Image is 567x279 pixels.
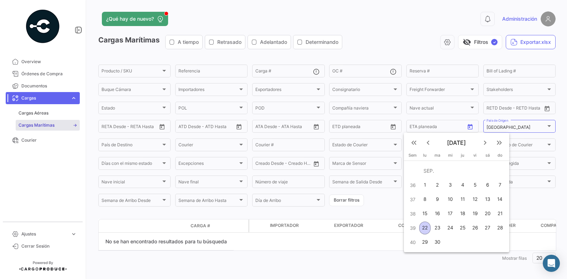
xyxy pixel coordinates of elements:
span: vi [473,153,477,158]
div: 7 [494,179,506,192]
button: 9 de septiembre de 2025 [431,192,444,207]
button: 30 de septiembre de 2025 [431,235,444,249]
mat-icon: keyboard_arrow_left [424,138,432,147]
button: 3 de septiembre de 2025 [444,178,456,192]
div: 11 [457,193,468,206]
div: 5 [469,179,480,192]
div: 3 [444,179,456,192]
button: 4 de septiembre de 2025 [457,178,469,192]
div: 14 [494,193,506,206]
div: 15 [419,207,430,220]
div: 24 [444,222,456,234]
td: SEP. [419,164,506,178]
button: 27 de septiembre de 2025 [481,221,494,235]
button: 1 de septiembre de 2025 [419,178,431,192]
div: 22 [419,222,430,234]
button: 15 de septiembre de 2025 [419,207,431,221]
div: 13 [482,193,493,206]
button: 23 de septiembre de 2025 [431,221,444,235]
td: 38 [407,207,419,221]
div: 8 [419,193,430,206]
td: 36 [407,178,419,192]
div: 6 [482,179,493,192]
button: 17 de septiembre de 2025 [444,207,456,221]
button: 18 de septiembre de 2025 [457,207,469,221]
button: 6 de septiembre de 2025 [481,178,494,192]
button: 24 de septiembre de 2025 [444,221,456,235]
button: 25 de septiembre de 2025 [457,221,469,235]
div: 10 [444,193,456,206]
span: sá [485,153,490,158]
button: 22 de septiembre de 2025 [419,221,431,235]
span: mi [448,153,453,158]
div: 17 [444,207,456,220]
div: 16 [432,207,443,220]
button: 21 de septiembre de 2025 [494,207,506,221]
span: [DATE] [435,139,478,146]
button: 5 de septiembre de 2025 [469,178,481,192]
div: 21 [494,207,506,220]
mat-icon: keyboard_arrow_right [481,138,489,147]
button: 2 de septiembre de 2025 [431,178,444,192]
span: ju [461,153,464,158]
button: 12 de septiembre de 2025 [469,192,481,207]
span: do [498,153,503,158]
div: Abrir Intercom Messenger [543,255,560,272]
div: 20 [482,207,493,220]
button: 8 de septiembre de 2025 [419,192,431,207]
td: 40 [407,235,419,249]
button: 20 de septiembre de 2025 [481,207,494,221]
div: 19 [469,207,480,220]
th: Sem [407,153,419,161]
div: 4 [457,179,468,192]
div: 27 [482,222,493,234]
button: 11 de septiembre de 2025 [457,192,469,207]
td: 39 [407,221,419,235]
div: 9 [432,193,443,206]
div: 1 [419,179,430,192]
button: 13 de septiembre de 2025 [481,192,494,207]
div: 26 [469,222,480,234]
button: 28 de septiembre de 2025 [494,221,506,235]
div: 12 [469,193,480,206]
div: 25 [457,222,468,234]
button: 26 de septiembre de 2025 [469,221,481,235]
span: ma [435,153,440,158]
mat-icon: keyboard_double_arrow_left [410,138,418,147]
span: lu [423,153,427,158]
button: 14 de septiembre de 2025 [494,192,506,207]
button: 19 de septiembre de 2025 [469,207,481,221]
button: 10 de septiembre de 2025 [444,192,456,207]
div: 28 [494,222,506,234]
mat-icon: keyboard_double_arrow_right [495,138,504,147]
div: 30 [432,236,443,249]
button: 29 de septiembre de 2025 [419,235,431,249]
div: 29 [419,236,430,249]
div: 23 [432,222,443,234]
button: 16 de septiembre de 2025 [431,207,444,221]
div: 18 [457,207,468,220]
td: 37 [407,192,419,207]
button: 7 de septiembre de 2025 [494,178,506,192]
div: 2 [432,179,443,192]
